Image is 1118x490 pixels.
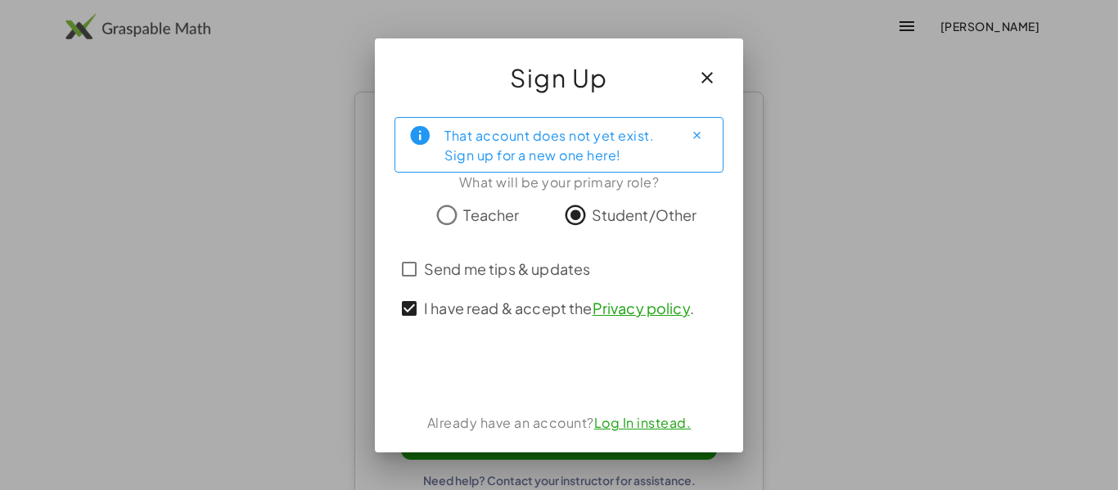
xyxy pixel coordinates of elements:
span: Sign Up [510,58,608,97]
div: That account does not yet exist. Sign up for a new one here! [444,124,670,165]
iframe: Sign in with Google Button [469,353,649,389]
span: Teacher [463,204,519,226]
a: Privacy policy [593,299,690,317]
div: Already have an account? [394,413,724,433]
span: Student/Other [592,204,697,226]
button: Close [683,123,710,149]
span: I have read & accept the . [424,297,694,319]
a: Log In instead. [594,414,692,431]
div: What will be your primary role? [394,173,724,192]
span: Send me tips & updates [424,258,590,280]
